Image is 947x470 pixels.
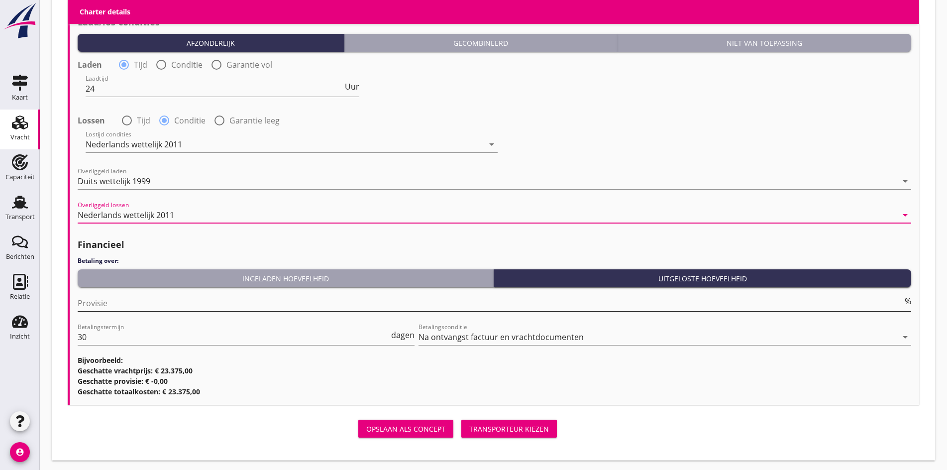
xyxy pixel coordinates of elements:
div: Ingeladen hoeveelheid [82,273,489,284]
label: Conditie [174,116,206,125]
div: Niet van toepassing [622,38,907,48]
input: Betalingstermijn [78,329,389,345]
i: account_circle [10,442,30,462]
div: Nederlands wettelijk 2011 [78,211,174,220]
label: Garantie leeg [229,116,280,125]
div: Transport [5,214,35,220]
strong: Lossen [78,116,105,125]
h2: Financieel [78,238,911,251]
div: Duits wettelijk 1999 [78,177,150,186]
h2: Laad/los-condities [78,15,911,29]
div: % [903,297,911,305]
div: Berichten [6,253,34,260]
input: Laadtijd [86,81,343,97]
button: Opslaan als concept [358,420,453,438]
i: arrow_drop_down [899,209,911,221]
div: Kaart [12,94,28,101]
div: Opslaan als concept [366,424,445,434]
label: Conditie [171,60,203,70]
h3: Bijvoorbeeld: [78,355,911,365]
button: Ingeladen hoeveelheid [78,269,494,287]
img: logo-small.a267ee39.svg [2,2,38,39]
h3: Geschatte vrachtprijs: € 23.375,00 [78,365,911,376]
label: Tijd [137,116,150,125]
div: Inzicht [10,333,30,340]
div: dagen [389,331,415,339]
label: Tijd [134,60,147,70]
input: Provisie [78,295,903,311]
div: Relatie [10,293,30,300]
div: Uitgeloste hoeveelheid [498,273,907,284]
div: Capaciteit [5,174,35,180]
h4: Betaling over: [78,256,911,265]
button: Uitgeloste hoeveelheid [494,269,911,287]
h3: Geschatte totaalkosten: € 23.375,00 [78,386,911,397]
div: Na ontvangst factuur en vrachtdocumenten [419,333,584,342]
i: arrow_drop_down [486,138,498,150]
button: Niet van toepassing [618,34,911,52]
label: Garantie vol [226,60,272,70]
div: Vracht [10,134,30,140]
button: Transporteur kiezen [461,420,557,438]
i: arrow_drop_down [899,175,911,187]
div: Afzonderlijk [82,38,340,48]
button: Gecombineerd [344,34,618,52]
div: Transporteur kiezen [469,424,549,434]
h3: Geschatte provisie: € -0,00 [78,376,911,386]
div: Gecombineerd [348,38,613,48]
button: Afzonderlijk [78,34,344,52]
strong: Laden [78,60,102,70]
span: Uur [345,83,359,91]
div: Nederlands wettelijk 2011 [86,140,182,149]
i: arrow_drop_down [899,331,911,343]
